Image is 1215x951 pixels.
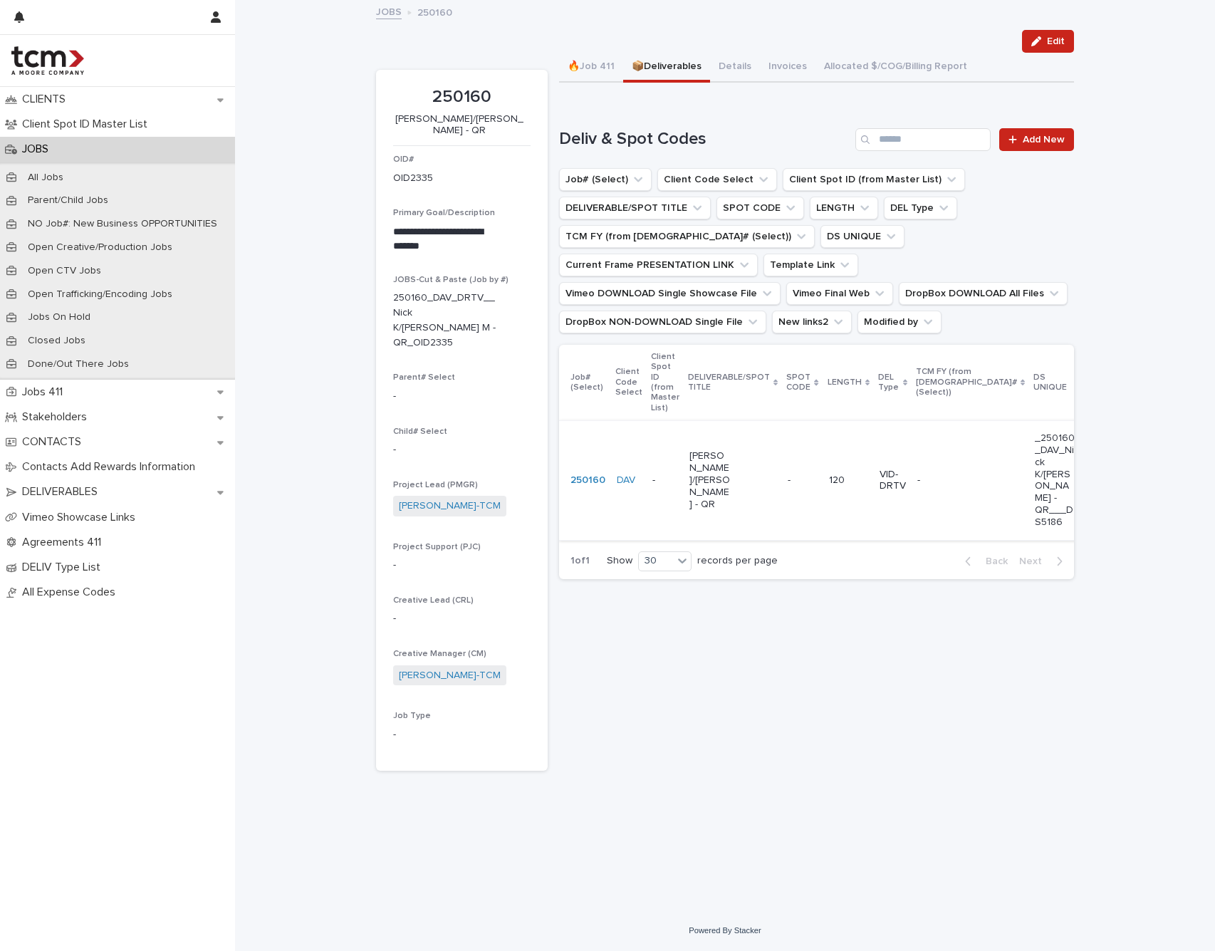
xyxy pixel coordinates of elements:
[820,225,904,248] button: DS UNIQUE
[880,469,906,493] p: VID-DRTV
[689,926,761,935] a: Powered By Stacker
[1013,555,1074,568] button: Next
[1033,370,1070,396] p: DS UNIQUE
[786,370,810,396] p: SPOT CODE
[16,410,98,424] p: Stakeholders
[607,555,632,567] p: Show
[393,171,433,186] p: OID2335
[16,142,60,156] p: JOBS
[651,349,679,416] p: Client Spot ID (from Master List)
[393,611,531,626] p: -
[393,276,509,284] span: JOBS-Cut & Paste (Job by #)
[393,427,447,436] span: Child# Select
[16,511,147,524] p: Vimeo Showcase Links
[559,282,781,305] button: Vimeo DOWNLOAD Single Showcase File
[1035,432,1077,528] p: _250160_DAV_Nick K/[PERSON_NAME] - QR___DS5186
[16,586,127,599] p: All Expense Codes
[559,544,601,578] p: 1 of 1
[16,218,229,230] p: NO Job#: New Business OPPORTUNITIES
[657,168,777,191] button: Client Code Select
[16,289,184,301] p: Open Trafficking/Encoding Jobs
[570,474,605,487] a: 250160
[16,485,109,499] p: DELIVERABLES
[899,282,1068,305] button: DropBox DOWNLOAD All Files
[954,555,1013,568] button: Back
[393,543,481,551] span: Project Support (PJC)
[559,311,766,333] button: DropBox NON-DOWNLOAD Single File
[393,712,431,720] span: Job Type
[617,474,635,487] a: DAV
[688,370,770,396] p: DELIVERABLE/SPOT TITLE
[393,209,495,217] span: Primary Goal/Description
[710,53,760,83] button: Details
[652,474,678,487] p: -
[16,335,97,347] p: Closed Jobs
[559,225,815,248] button: TCM FY (from Job# (Select))
[783,168,965,191] button: Client Spot ID (from Master List)
[815,53,976,83] button: Allocated $/COG/Billing Report
[788,472,793,487] p: -
[829,474,868,487] p: 120
[393,87,531,108] p: 250160
[16,172,75,184] p: All Jobs
[828,375,862,390] p: LENGTH
[559,168,652,191] button: Job# (Select)
[1047,36,1065,46] span: Edit
[393,727,531,742] p: -
[393,558,531,573] p: -
[559,129,850,150] h1: Deliv & Spot Codes
[393,389,531,404] p: -
[393,481,478,489] span: Project Lead (PMGR)
[917,474,959,487] p: -
[559,254,758,276] button: Current Frame PRESENTATION LINK
[16,385,74,399] p: Jobs 411
[689,450,731,510] p: [PERSON_NAME]/[PERSON_NAME] - QR
[977,556,1008,566] span: Back
[760,53,815,83] button: Invoices
[639,554,673,568] div: 30
[11,46,84,75] img: 4hMmSqQkux38exxPVZHQ
[810,197,878,219] button: LENGTH
[559,53,623,83] button: 🔥Job 411
[884,197,957,219] button: DEL Type
[623,53,710,83] button: 📦Deliverables
[393,291,496,350] p: 250160_DAV_DRTV__Nick K/[PERSON_NAME] M - QR_OID2335
[615,364,642,400] p: Client Code Select
[16,265,113,277] p: Open CTV Jobs
[716,197,804,219] button: SPOT CODE
[763,254,858,276] button: Template Link
[855,128,991,151] input: Search
[16,435,93,449] p: CONTACTS
[16,311,102,323] p: Jobs On Hold
[16,93,77,106] p: CLIENTS
[16,118,159,131] p: Client Spot ID Master List
[393,155,414,164] span: OID#
[1022,30,1074,53] button: Edit
[393,113,525,137] p: [PERSON_NAME]/[PERSON_NAME] - QR
[999,128,1074,151] a: Add New
[1019,556,1050,566] span: Next
[393,650,486,658] span: Creative Manager (CM)
[16,241,184,254] p: Open Creative/Production Jobs
[786,282,893,305] button: Vimeo Final Web
[1023,135,1065,145] span: Add New
[393,442,531,457] p: -
[16,194,120,207] p: Parent/Child Jobs
[559,197,711,219] button: DELIVERABLE/SPOT TITLE
[16,536,113,549] p: Agreements 411
[857,311,942,333] button: Modified by
[376,3,402,19] a: JOBS
[16,561,112,574] p: DELIV Type List
[399,499,501,514] a: [PERSON_NAME]-TCM
[399,668,501,683] a: [PERSON_NAME]-TCM
[393,596,474,605] span: Creative Lead (CRL)
[16,358,140,370] p: Done/Out There Jobs
[417,4,452,19] p: 250160
[697,555,778,567] p: records per page
[772,311,852,333] button: New links2
[570,370,607,396] p: Job# (Select)
[878,370,899,396] p: DEL Type
[393,373,455,382] span: Parent# Select
[16,460,207,474] p: Contacts Add Rewards Information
